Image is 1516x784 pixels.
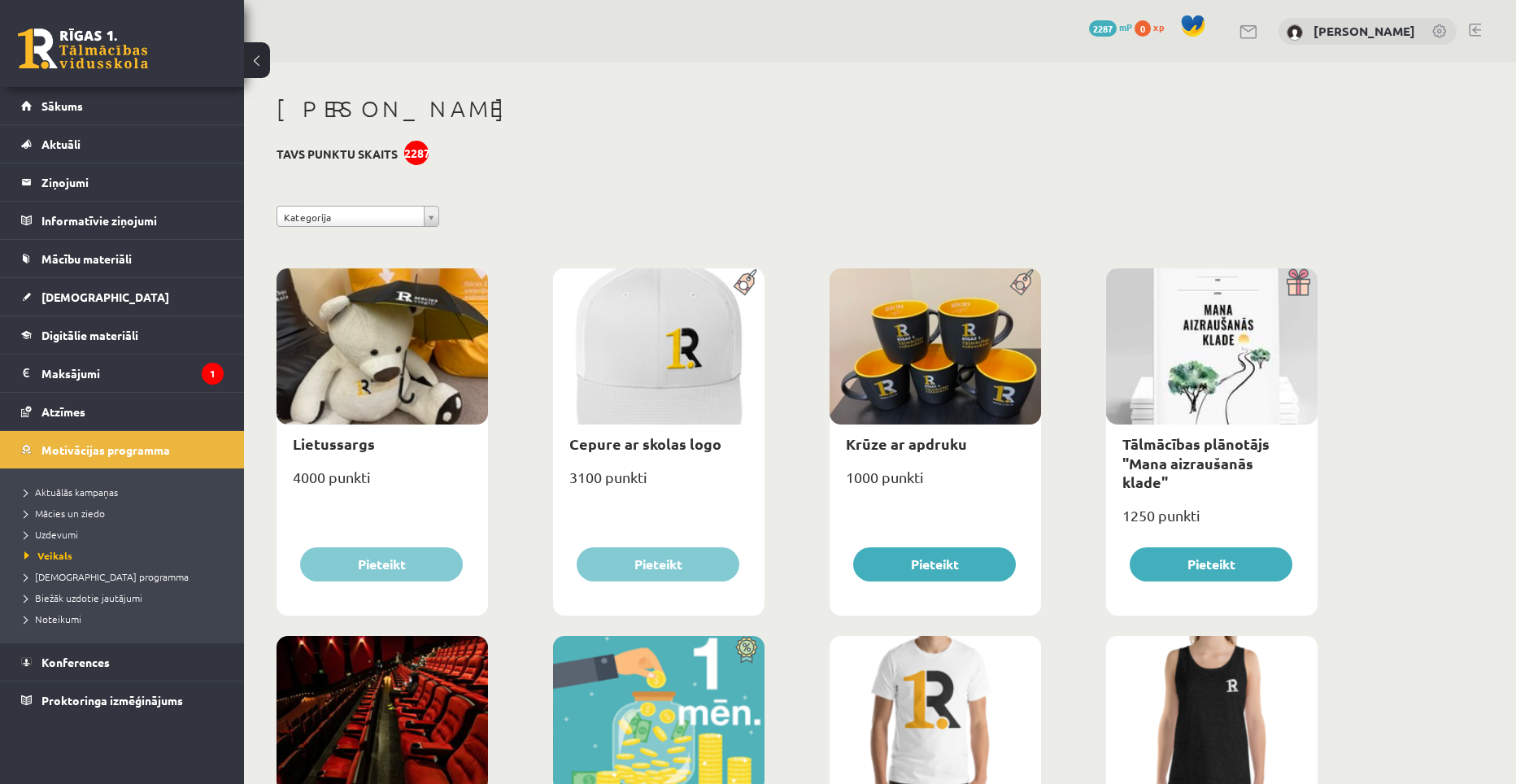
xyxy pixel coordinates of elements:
[202,363,224,385] i: 1
[21,202,224,239] a: Informatīvie ziņojumi
[1119,20,1132,33] span: mP
[728,268,765,296] img: Populāra prece
[41,202,224,239] legend: Informatīvie ziņojumi
[300,547,463,581] button: Pieteikt
[830,464,1041,504] div: 1000 punkti
[1089,20,1132,33] a: 2287 mP
[1135,20,1151,37] span: 0
[1313,23,1415,39] a: [PERSON_NAME]
[853,547,1016,581] button: Pieteikt
[24,590,228,605] a: Biežāk uzdotie jautājumi
[277,206,439,227] a: Kategorija
[21,278,224,316] a: [DEMOGRAPHIC_DATA]
[1004,268,1041,296] img: Populāra prece
[41,137,81,151] span: Aktuāli
[1281,268,1318,296] img: Dāvana ar pārsteigumu
[21,355,224,392] a: Maksājumi1
[404,141,429,165] div: 2287
[41,251,132,266] span: Mācību materiāli
[24,485,228,499] a: Aktuālās kampaņas
[21,163,224,201] a: Ziņojumi
[24,612,228,626] a: Noteikumi
[277,464,488,504] div: 4000 punkti
[41,404,85,419] span: Atzīmes
[553,464,765,504] div: 3100 punkti
[846,434,967,453] a: Krūze ar apdruku
[728,636,765,664] img: Atlaide
[24,570,189,583] span: [DEMOGRAPHIC_DATA] programma
[41,290,169,304] span: [DEMOGRAPHIC_DATA]
[293,434,375,453] a: Lietussargs
[1130,547,1292,581] button: Pieteikt
[41,355,224,392] legend: Maksājumi
[41,98,83,113] span: Sākums
[41,163,224,201] legend: Ziņojumi
[21,125,224,163] a: Aktuāli
[24,591,142,604] span: Biežāk uzdotie jautājumi
[41,655,110,669] span: Konferences
[24,486,118,499] span: Aktuālās kampaņas
[577,547,739,581] button: Pieteikt
[24,612,81,625] span: Noteikumi
[21,682,224,719] a: Proktoringa izmēģinājums
[24,548,228,563] a: Veikals
[21,393,224,430] a: Atzīmes
[284,207,417,228] span: Kategorija
[18,28,148,69] a: Rīgas 1. Tālmācības vidusskola
[1287,24,1303,41] img: Rauls Sakne
[21,316,224,354] a: Digitālie materiāli
[569,434,721,453] a: Cepure ar skolas logo
[21,87,224,124] a: Sākums
[41,693,183,708] span: Proktoringa izmēģinājums
[1153,20,1164,33] span: xp
[1122,434,1270,491] a: Tālmācības plānotājs "Mana aizraušanās klade"
[24,506,228,520] a: Mācies un ziedo
[24,549,72,562] span: Veikals
[24,528,78,541] span: Uzdevumi
[1089,20,1117,37] span: 2287
[41,328,138,342] span: Digitālie materiāli
[1106,502,1318,542] div: 1250 punkti
[21,240,224,277] a: Mācību materiāli
[41,442,170,457] span: Motivācijas programma
[21,431,224,468] a: Motivācijas programma
[24,507,105,520] span: Mācies un ziedo
[277,95,1318,123] h1: [PERSON_NAME]
[1135,20,1172,33] a: 0 xp
[24,527,228,542] a: Uzdevumi
[277,147,398,161] h3: Tavs punktu skaits
[21,643,224,681] a: Konferences
[24,569,228,584] a: [DEMOGRAPHIC_DATA] programma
